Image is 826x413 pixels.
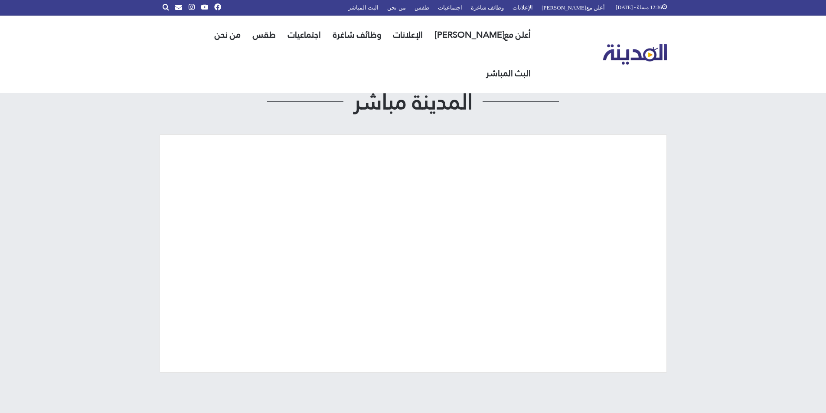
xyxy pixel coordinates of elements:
a: اجتماعيات [282,16,327,54]
a: طقس [247,16,282,54]
a: من نحن [209,16,247,54]
span: المدينة مباشر [343,91,483,113]
a: أعلن مع[PERSON_NAME] [429,16,537,54]
a: الإعلانات [387,16,429,54]
a: البث المباشر [480,54,537,93]
a: وظائف شاغرة [327,16,387,54]
img: تلفزيون المدينة [603,44,667,65]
